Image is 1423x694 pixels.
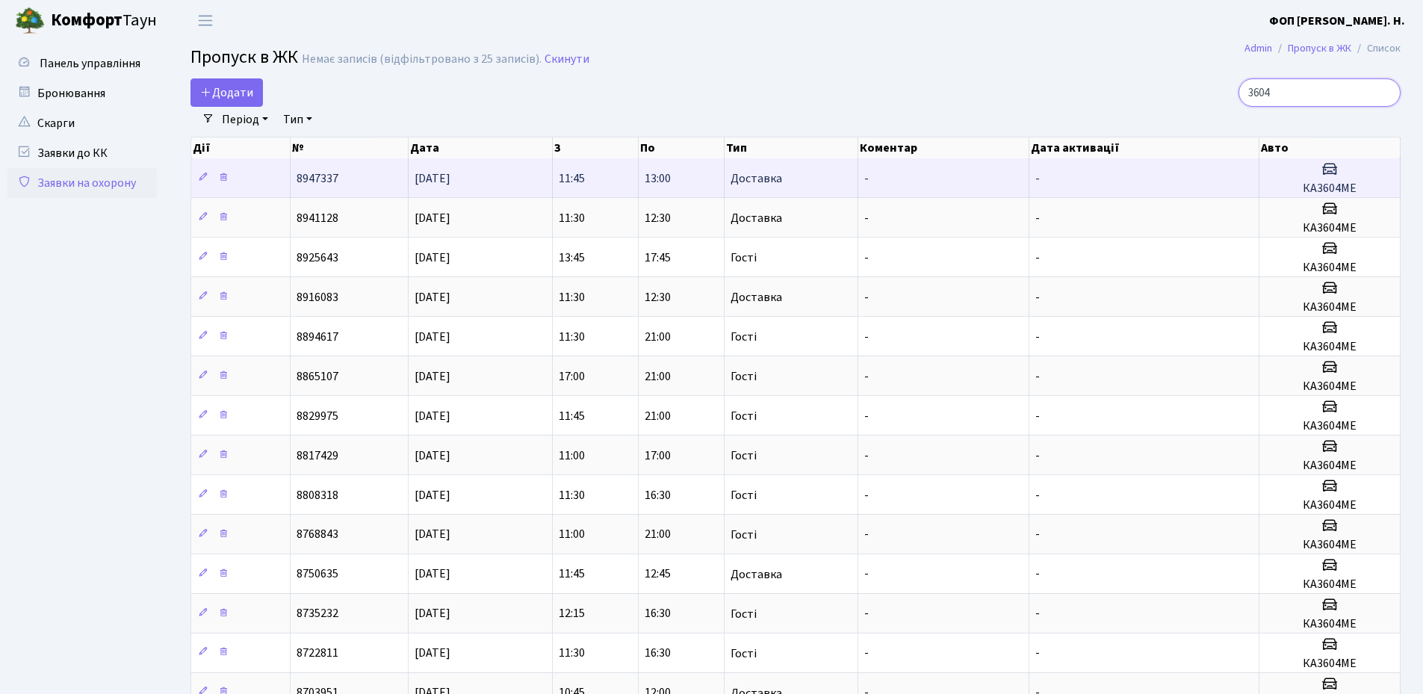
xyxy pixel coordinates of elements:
h5: КА3604МЕ [1265,617,1394,631]
span: 11:30 [559,487,585,504]
span: - [864,606,869,622]
span: 16:30 [645,606,671,622]
h5: КА3604МЕ [1265,261,1394,275]
th: Дії [191,137,291,158]
span: 21:00 [645,368,671,385]
span: Гості [731,608,757,620]
a: Додати [190,78,263,107]
a: Заявки на охорону [7,168,157,198]
span: [DATE] [415,210,450,226]
b: Комфорт [51,8,123,32]
div: Немає записів (відфільтровано з 25 записів). [302,52,542,66]
span: Доставка [731,173,782,185]
span: 11:30 [559,329,585,345]
span: - [864,487,869,504]
span: 13:45 [559,250,585,266]
span: 8947337 [297,170,338,187]
span: 11:30 [559,645,585,662]
span: Гості [731,648,757,660]
button: Переключити навігацію [187,8,224,33]
span: [DATE] [415,250,450,266]
th: По [639,137,725,158]
span: Доставка [731,212,782,224]
span: 13:00 [645,170,671,187]
a: Бронювання [7,78,157,108]
span: - [1035,329,1040,345]
b: ФОП [PERSON_NAME]. Н. [1269,13,1405,29]
span: - [1035,408,1040,424]
span: Гості [731,371,757,382]
span: Таун [51,8,157,34]
span: 8865107 [297,368,338,385]
span: [DATE] [415,645,450,662]
span: 8894617 [297,329,338,345]
span: 11:00 [559,527,585,543]
span: - [1035,645,1040,662]
span: 11:00 [559,447,585,464]
span: - [864,170,869,187]
span: [DATE] [415,408,450,424]
h5: КА3604МЕ [1265,498,1394,512]
h5: КА3604МЕ [1265,379,1394,394]
h5: КА3604МЕ [1265,300,1394,315]
span: 12:45 [645,566,671,583]
span: - [864,368,869,385]
span: [DATE] [415,289,450,306]
span: - [864,408,869,424]
h5: КА3604МЕ [1265,419,1394,433]
span: 8817429 [297,447,338,464]
span: Пропуск в ЖК [190,44,298,70]
h5: КА3604МЕ [1265,577,1394,592]
span: [DATE] [415,368,450,385]
span: - [1035,566,1040,583]
span: - [864,645,869,662]
span: - [864,329,869,345]
span: 12:30 [645,210,671,226]
span: - [1035,210,1040,226]
h5: КА3604МЕ [1265,538,1394,552]
span: [DATE] [415,606,450,622]
span: - [864,447,869,464]
span: Доставка [731,568,782,580]
a: Скинути [545,52,589,66]
span: 8829975 [297,408,338,424]
th: Тип [725,137,858,158]
span: [DATE] [415,170,450,187]
span: 21:00 [645,408,671,424]
a: Тип [277,107,318,132]
span: 17:45 [645,250,671,266]
span: 8735232 [297,606,338,622]
span: - [864,527,869,543]
h5: КА3604МЕ [1265,657,1394,671]
span: 11:45 [559,170,585,187]
span: Доставка [731,291,782,303]
th: З [553,137,639,158]
span: [DATE] [415,566,450,583]
span: 8768843 [297,527,338,543]
span: - [864,250,869,266]
span: - [1035,487,1040,504]
a: Період [216,107,274,132]
span: - [864,289,869,306]
span: - [864,210,869,226]
span: 8808318 [297,487,338,504]
span: - [1035,368,1040,385]
span: - [1035,606,1040,622]
a: Скарги [7,108,157,138]
span: 17:00 [559,368,585,385]
a: Панель управління [7,49,157,78]
h5: КА3604МЕ [1265,459,1394,473]
span: 11:45 [559,408,585,424]
span: 21:00 [645,329,671,345]
h5: КА3604МЕ [1265,182,1394,196]
span: 12:15 [559,606,585,622]
span: 17:00 [645,447,671,464]
span: 8750635 [297,566,338,583]
span: Гості [731,410,757,422]
span: Панель управління [40,55,140,72]
span: 11:45 [559,566,585,583]
th: Коментар [858,137,1029,158]
h5: КА3604МЕ [1265,340,1394,354]
span: Гості [731,331,757,343]
span: - [1035,170,1040,187]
